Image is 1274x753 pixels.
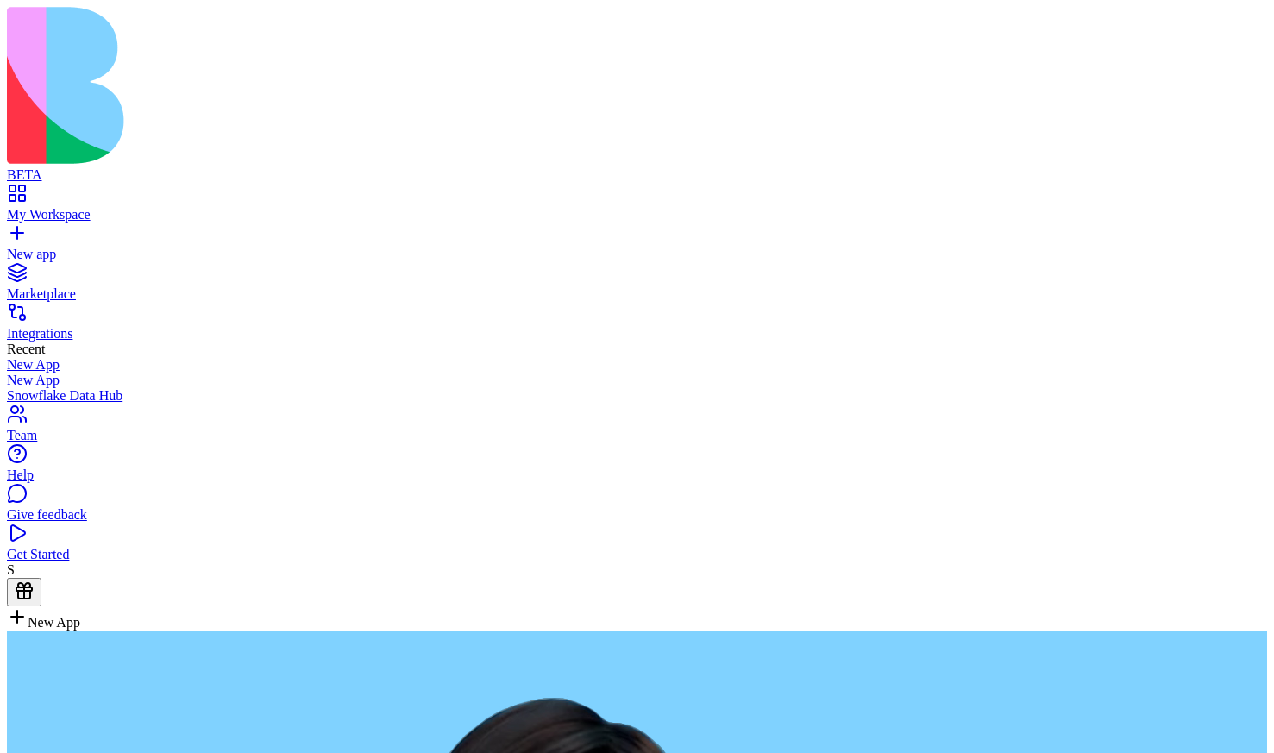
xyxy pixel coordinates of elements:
[7,412,1267,443] a: Team
[7,492,1267,523] a: Give feedback
[7,326,1267,342] div: Integrations
[7,467,1267,483] div: Help
[7,357,1267,373] a: New App
[7,167,1267,183] div: BETA
[7,247,1267,262] div: New app
[7,152,1267,183] a: BETA
[7,373,1267,388] a: New App
[7,507,1267,523] div: Give feedback
[7,452,1267,483] a: Help
[7,311,1267,342] a: Integrations
[7,207,1267,223] div: My Workspace
[7,428,1267,443] div: Team
[28,615,80,630] span: New App
[7,531,1267,562] a: Get Started
[7,562,15,577] span: S
[7,271,1267,302] a: Marketplace
[7,342,45,356] span: Recent
[7,231,1267,262] a: New app
[7,7,700,164] img: logo
[7,547,1267,562] div: Get Started
[7,191,1267,223] a: My Workspace
[7,286,1267,302] div: Marketplace
[7,388,1267,404] a: Snowflake Data Hub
